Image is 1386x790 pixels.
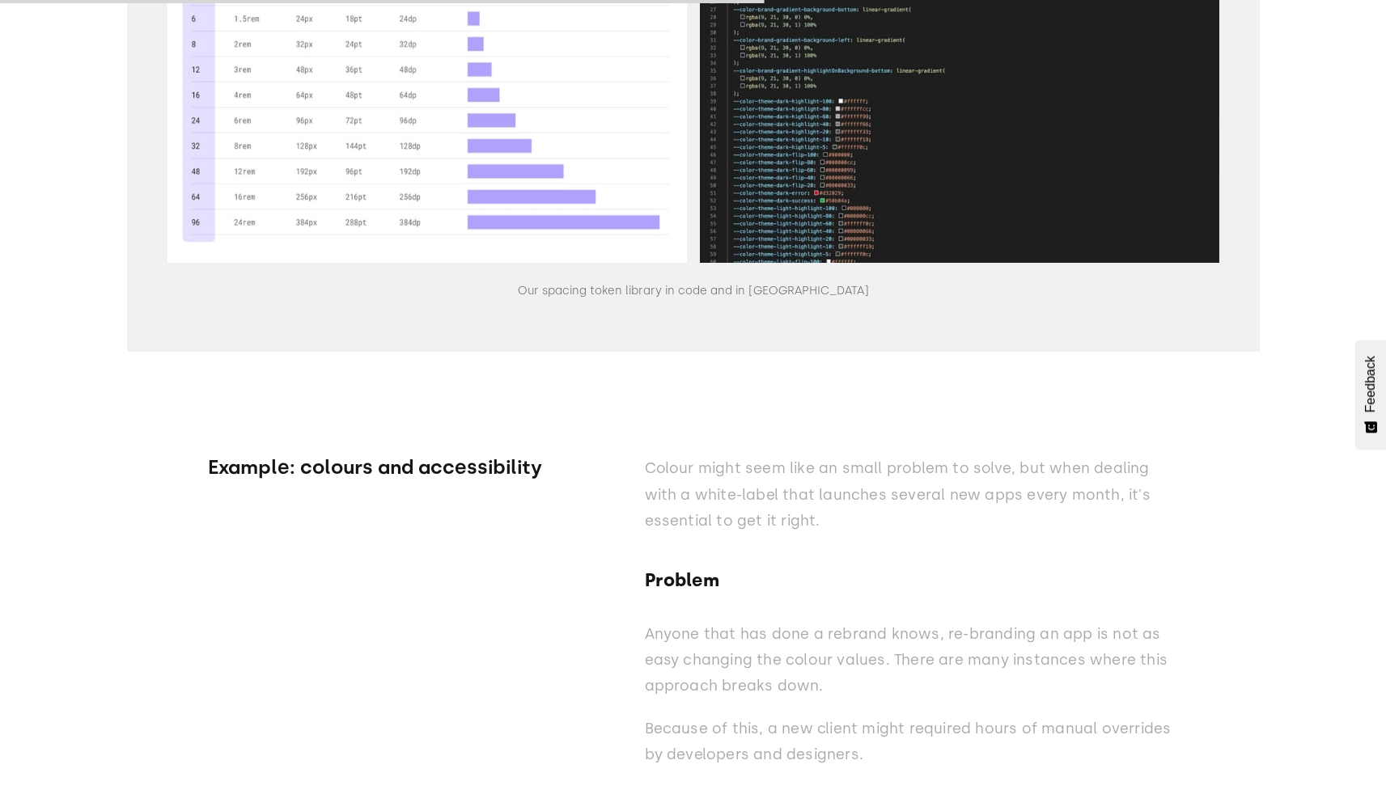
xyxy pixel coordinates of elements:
[645,455,1179,534] p: Colour might seem like an small problem to solve, but when dealing with a white-label that launch...
[1355,340,1386,450] button: Feedback - Show survey
[518,282,869,300] p: Our spacing token library in code and in [GEOGRAPHIC_DATA]
[645,567,1179,595] h4: Problem
[645,716,1179,768] p: Because of this, a new client might required hours of manual overrides by developers and designers.
[1363,356,1378,412] span: Feedback
[645,621,1179,699] p: Anyone that has done a rebrand knows, re-branding an app is not as easy changing the colour value...
[208,455,596,479] h3: Example: colours and accessibility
